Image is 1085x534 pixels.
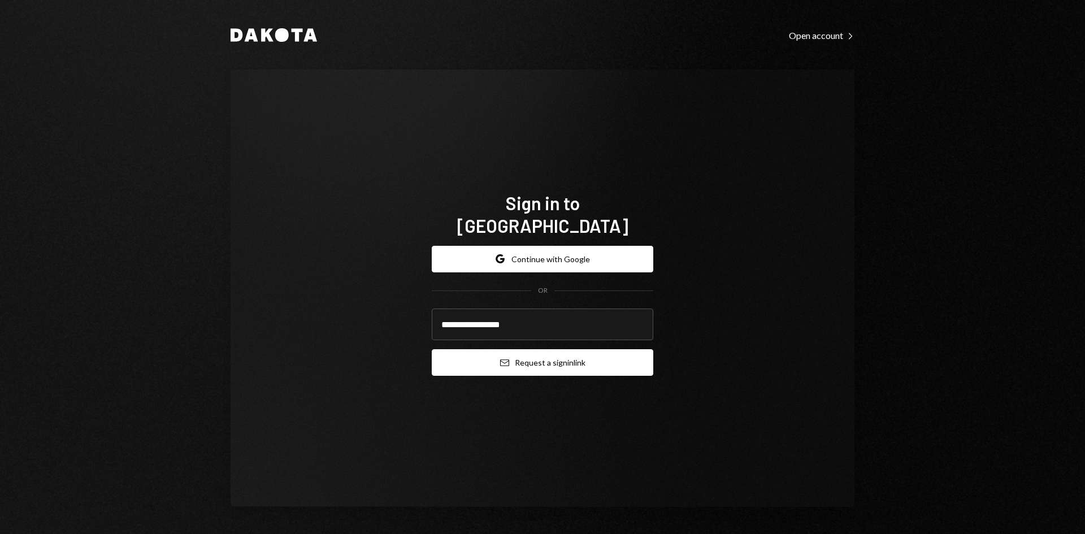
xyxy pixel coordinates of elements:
div: OR [538,286,548,296]
button: Continue with Google [432,246,653,272]
div: Open account [789,30,854,41]
button: Request a signinlink [432,349,653,376]
a: Open account [789,29,854,41]
h1: Sign in to [GEOGRAPHIC_DATA] [432,192,653,237]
